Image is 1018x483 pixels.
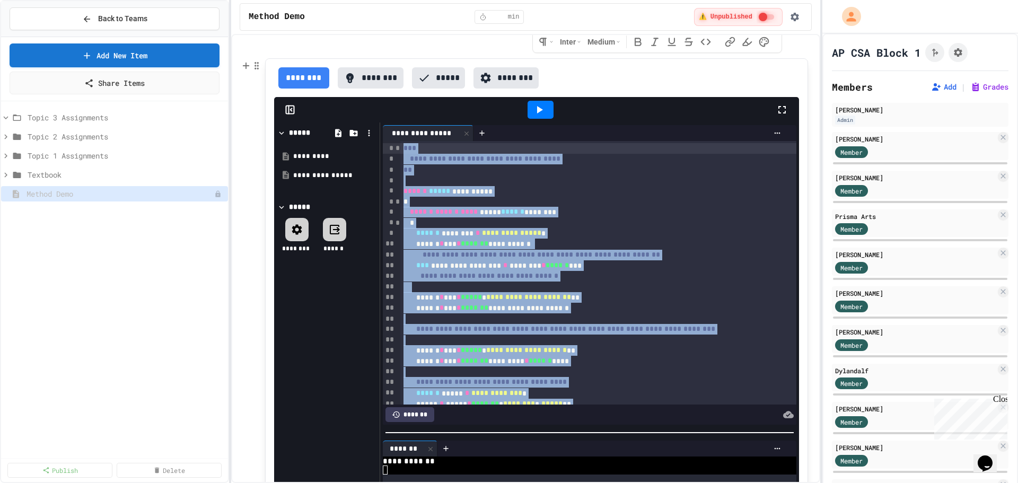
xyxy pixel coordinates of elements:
a: Publish [7,463,112,478]
div: Dylandalf [835,366,996,375]
h1: AP CSA Block 1 [832,45,921,60]
button: Medium [585,33,623,50]
a: Delete [117,463,222,478]
button: Click to see fork details [925,43,944,62]
div: Prisma Arts [835,212,996,221]
button: Back to Teams [10,7,220,30]
a: Share Items [10,72,220,94]
span: Member [840,379,863,388]
span: Member [840,340,863,350]
span: min [508,13,520,21]
span: Topic 1 Assignments [28,150,224,161]
span: Member [840,186,863,196]
span: Member [840,417,863,427]
span: Method Demo [249,11,305,23]
button: Assignment Settings [949,43,968,62]
span: Method Demo [27,188,214,199]
div: [PERSON_NAME] [835,288,996,298]
div: ⚠️ Students cannot see this content! Click the toggle to publish it and make it visible to your c... [694,8,783,26]
span: ⚠️ Unpublished [698,13,752,21]
span: Member [840,302,863,311]
span: Topic 3 Assignments [28,112,224,123]
div: Chat with us now!Close [4,4,73,67]
div: My Account [831,4,864,29]
div: [PERSON_NAME] [835,327,996,337]
iframe: chat widget [973,441,1007,472]
span: Member [840,263,863,273]
span: Back to Teams [98,13,147,24]
span: Member [840,224,863,234]
div: Unpublished [214,190,222,198]
span: Topic 2 Assignments [28,131,224,142]
div: [PERSON_NAME] [835,443,996,452]
span: | [961,81,966,93]
button: Add [931,82,956,92]
div: [PERSON_NAME] [835,404,996,414]
div: [PERSON_NAME] [835,250,996,259]
div: [PERSON_NAME] [835,134,996,144]
span: Textbook [28,169,224,180]
iframe: chat widget [930,394,1007,440]
a: Add New Item [10,43,220,67]
div: Admin [835,116,855,125]
button: Inter [557,33,584,50]
span: Member [840,147,863,157]
div: [PERSON_NAME] [835,173,996,182]
span: Member [840,456,863,466]
div: [PERSON_NAME] [835,105,1005,115]
button: Grades [970,82,1008,92]
h2: Members [832,80,873,94]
